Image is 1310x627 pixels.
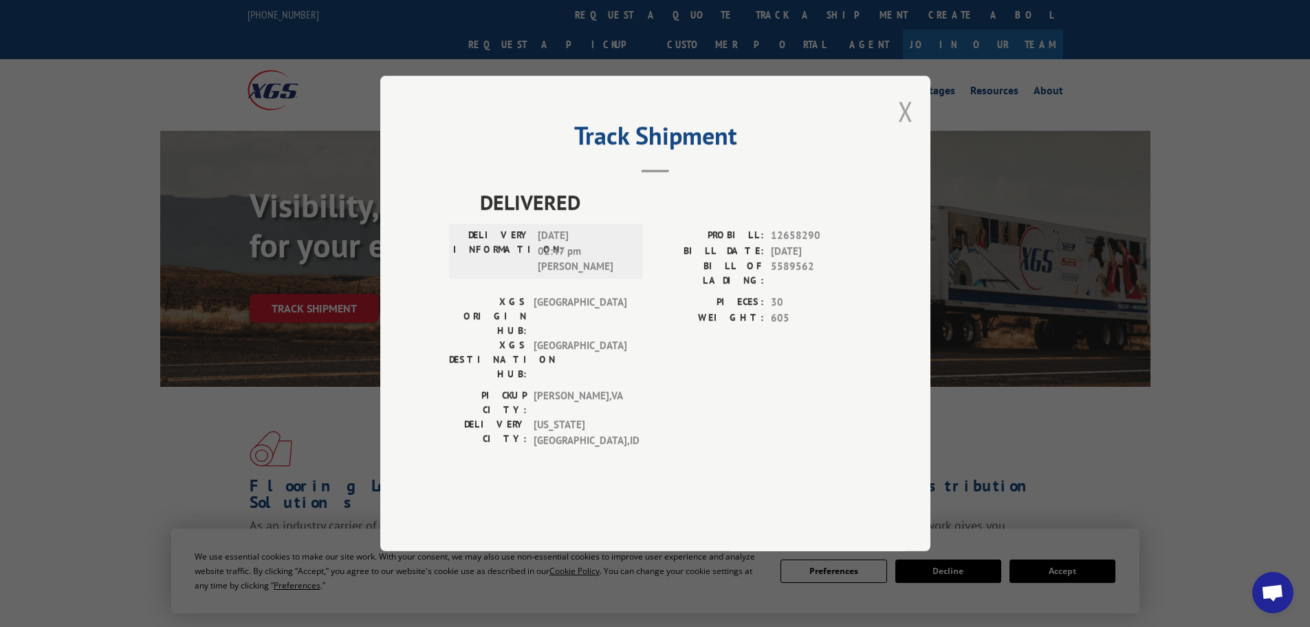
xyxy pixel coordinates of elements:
[449,417,527,448] label: DELIVERY CITY:
[655,310,764,326] label: WEIGHT:
[898,93,913,129] button: Close modal
[771,228,862,244] span: 12658290
[538,228,631,275] span: [DATE] 02:47 pm [PERSON_NAME]
[534,388,626,417] span: [PERSON_NAME] , VA
[771,295,862,310] span: 30
[655,295,764,310] label: PIECES:
[771,310,862,326] span: 605
[453,228,531,275] label: DELIVERY INFORMATION:
[771,259,862,288] span: 5589562
[534,338,626,381] span: [GEOGRAPHIC_DATA]
[1252,572,1293,613] div: Open chat
[771,244,862,259] span: [DATE]
[449,388,527,417] label: PICKUP CITY:
[655,228,764,244] label: PROBILL:
[449,295,527,338] label: XGS ORIGIN HUB:
[449,338,527,381] label: XGS DESTINATION HUB:
[534,295,626,338] span: [GEOGRAPHIC_DATA]
[449,126,862,152] h2: Track Shipment
[655,244,764,259] label: BILL DATE:
[655,259,764,288] label: BILL OF LADING:
[534,417,626,448] span: [US_STATE][GEOGRAPHIC_DATA] , ID
[480,187,862,217] span: DELIVERED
